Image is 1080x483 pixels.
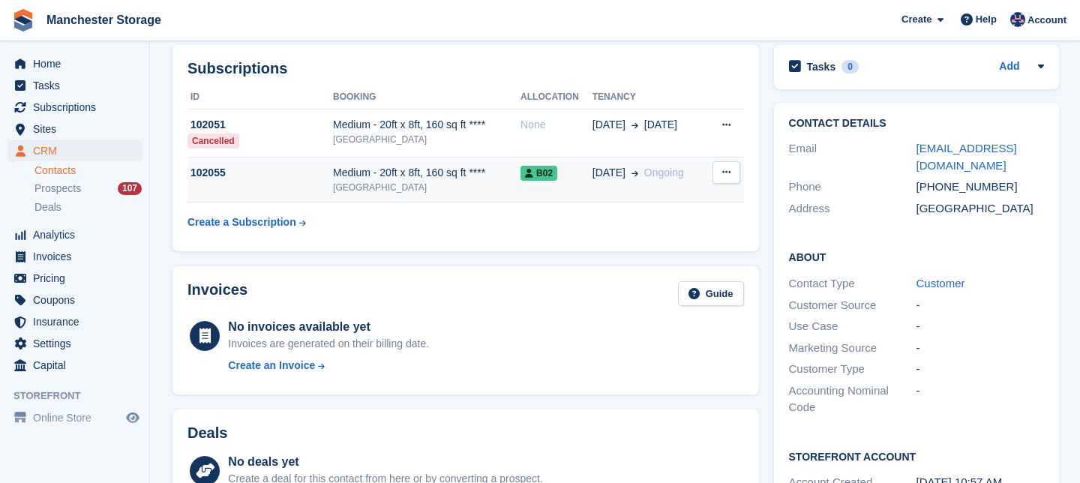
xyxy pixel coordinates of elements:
[228,336,429,352] div: Invoices are generated on their billing date.
[789,178,916,196] div: Phone
[33,75,123,96] span: Tasks
[7,246,142,267] a: menu
[33,355,123,376] span: Capital
[228,358,429,373] a: Create an Invoice
[592,117,625,133] span: [DATE]
[34,181,81,196] span: Prospects
[916,277,965,289] a: Customer
[7,407,142,428] a: menu
[7,140,142,161] a: menu
[118,182,142,195] div: 107
[916,200,1044,217] div: [GEOGRAPHIC_DATA]
[7,289,142,310] a: menu
[789,200,916,217] div: Address
[789,118,1044,130] h2: Contact Details
[7,97,142,118] a: menu
[520,166,557,181] span: B02
[520,117,592,133] div: None
[333,85,520,109] th: Booking
[789,448,1044,463] h2: Storefront Account
[916,382,1044,416] div: -
[333,181,520,194] div: [GEOGRAPHIC_DATA]
[13,388,149,403] span: Storefront
[901,12,931,27] span: Create
[187,165,333,181] div: 102055
[916,297,1044,314] div: -
[34,199,142,215] a: Deals
[333,117,520,133] div: Medium - 20ft x 8ft, 160 sq ft ****
[187,117,333,133] div: 102051
[841,60,859,73] div: 0
[789,297,916,314] div: Customer Source
[33,268,123,289] span: Pricing
[789,275,916,292] div: Contact Type
[124,409,142,427] a: Preview store
[7,53,142,74] a: menu
[187,214,296,230] div: Create a Subscription
[40,7,167,32] a: Manchester Storage
[807,60,836,73] h2: Tasks
[1027,13,1066,28] span: Account
[228,453,542,471] div: No deals yet
[7,224,142,245] a: menu
[7,75,142,96] a: menu
[187,85,333,109] th: ID
[520,85,592,109] th: Allocation
[33,246,123,267] span: Invoices
[33,97,123,118] span: Subscriptions
[33,224,123,245] span: Analytics
[187,424,227,442] h2: Deals
[789,382,916,416] div: Accounting Nominal Code
[333,165,520,181] div: Medium - 20ft x 8ft, 160 sq ft ****
[7,333,142,354] a: menu
[34,200,61,214] span: Deals
[228,358,315,373] div: Create an Invoice
[916,142,1017,172] a: [EMAIL_ADDRESS][DOMAIN_NAME]
[916,340,1044,357] div: -
[7,268,142,289] a: menu
[644,166,684,178] span: Ongoing
[916,318,1044,335] div: -
[916,178,1044,196] div: [PHONE_NUMBER]
[33,140,123,161] span: CRM
[34,181,142,196] a: Prospects 107
[7,355,142,376] a: menu
[33,53,123,74] span: Home
[999,58,1019,76] a: Add
[333,133,520,146] div: [GEOGRAPHIC_DATA]
[12,9,34,31] img: stora-icon-8386f47178a22dfd0bd8f6a31ec36ba5ce8667c1dd55bd0f319d3a0aa187defe.svg
[33,333,123,354] span: Settings
[592,165,625,181] span: [DATE]
[33,311,123,332] span: Insurance
[7,118,142,139] a: menu
[7,311,142,332] a: menu
[187,208,306,236] a: Create a Subscription
[33,118,123,139] span: Sites
[916,361,1044,378] div: -
[187,281,247,306] h2: Invoices
[33,407,123,428] span: Online Store
[789,361,916,378] div: Customer Type
[789,249,1044,264] h2: About
[976,12,997,27] span: Help
[789,140,916,174] div: Email
[644,117,677,133] span: [DATE]
[678,281,744,306] a: Guide
[592,85,705,109] th: Tenancy
[187,133,239,148] div: Cancelled
[33,289,123,310] span: Coupons
[187,60,744,77] h2: Subscriptions
[789,340,916,357] div: Marketing Source
[228,318,429,336] div: No invoices available yet
[789,318,916,335] div: Use Case
[34,163,142,178] a: Contacts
